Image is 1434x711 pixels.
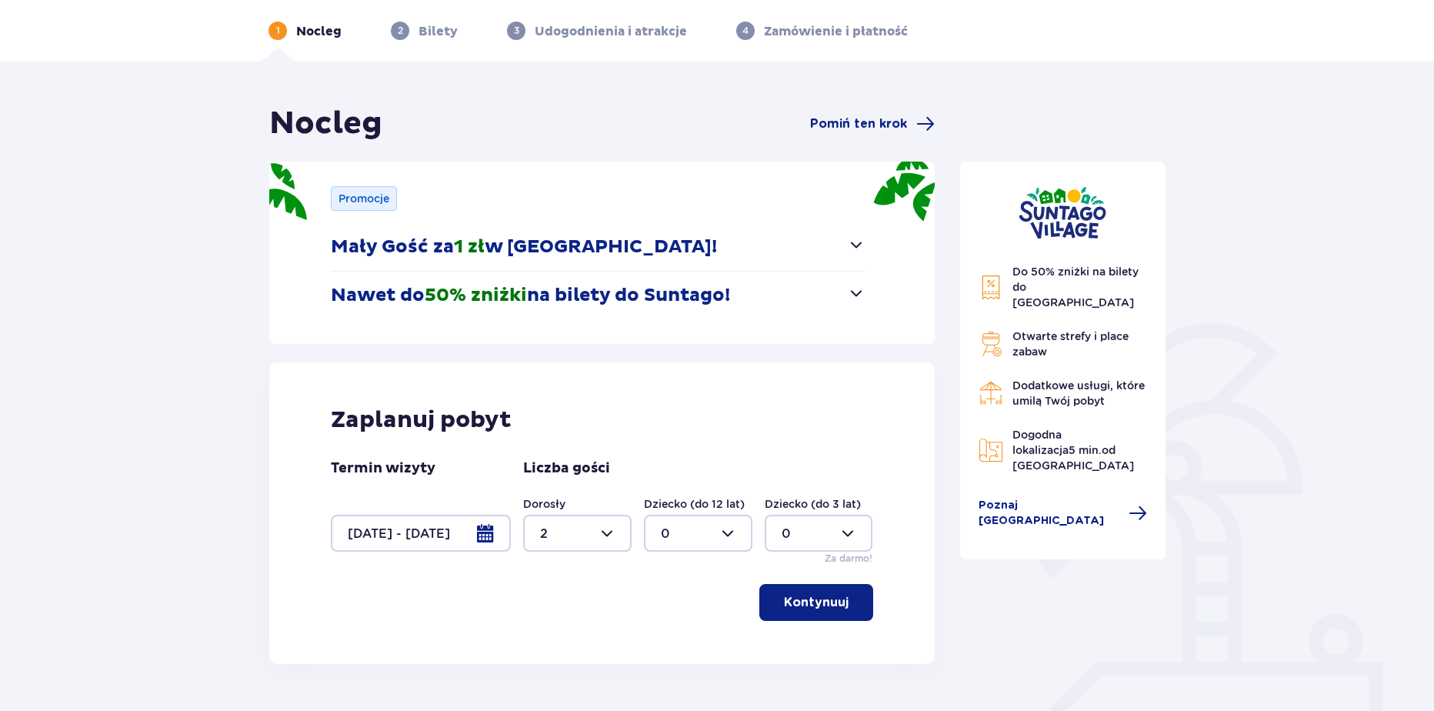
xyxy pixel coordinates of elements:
[979,498,1148,529] a: Poznaj [GEOGRAPHIC_DATA]
[1012,379,1145,407] span: Dodatkowe usługi, które umilą Twój pobyt
[507,22,687,40] div: 3Udogodnienia i atrakcje
[784,594,849,611] p: Kontynuuj
[825,552,872,566] p: Za darmo!
[398,24,403,38] p: 2
[1012,429,1134,472] span: Dogodna lokalizacja od [GEOGRAPHIC_DATA]
[979,332,1003,356] img: Grill Icon
[535,23,687,40] p: Udogodnienia i atrakcje
[979,275,1003,300] img: Discount Icon
[454,235,485,259] span: 1 zł
[979,438,1003,462] img: Map Icon
[1019,186,1106,239] img: Suntago Village
[979,498,1120,529] span: Poznaj [GEOGRAPHIC_DATA]
[523,496,565,512] label: Dorosły
[391,22,458,40] div: 2Bilety
[514,24,519,38] p: 3
[523,459,610,478] p: Liczba gości
[268,22,342,40] div: 1Nocleg
[331,223,865,271] button: Mały Gość za1 złw [GEOGRAPHIC_DATA]!
[644,496,745,512] label: Dziecko (do 12 lat)
[979,381,1003,406] img: Restaurant Icon
[269,105,382,143] h1: Nocleg
[425,284,527,307] span: 50% zniżki
[331,272,865,319] button: Nawet do50% zniżkina bilety do Suntago!
[419,23,458,40] p: Bilety
[296,23,342,40] p: Nocleg
[331,406,512,435] p: Zaplanuj pobyt
[1012,265,1139,309] span: Do 50% zniżki na bilety do [GEOGRAPHIC_DATA]
[759,584,873,621] button: Kontynuuj
[742,24,749,38] p: 4
[338,191,389,206] p: Promocje
[276,24,280,38] p: 1
[331,284,730,307] p: Nawet do na bilety do Suntago!
[331,235,717,259] p: Mały Gość za w [GEOGRAPHIC_DATA]!
[764,23,908,40] p: Zamówienie i płatność
[765,496,861,512] label: Dziecko (do 3 lat)
[331,459,435,478] p: Termin wizyty
[1012,330,1129,358] span: Otwarte strefy i place zabaw
[810,115,935,133] a: Pomiń ten krok
[1069,444,1102,456] span: 5 min.
[736,22,908,40] div: 4Zamówienie i płatność
[810,115,907,132] span: Pomiń ten krok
